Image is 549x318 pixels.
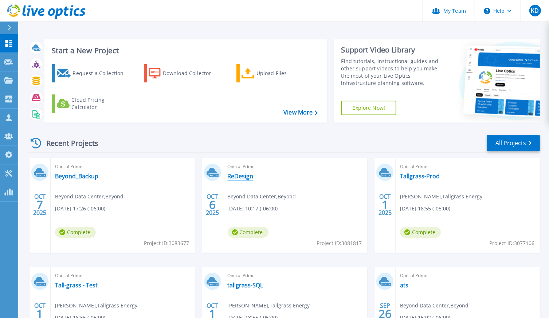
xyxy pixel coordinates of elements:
[341,58,445,87] div: Find tutorials, instructional guides and other support videos to help you make the most of your L...
[379,311,392,317] span: 26
[209,311,216,317] span: 1
[531,8,539,13] span: KD
[236,64,318,82] a: Upload Files
[317,239,362,247] span: Project ID: 3081817
[400,227,441,238] span: Complete
[71,96,130,111] div: Cloud Pricing Calculator
[228,227,268,238] span: Complete
[36,311,43,317] span: 1
[55,227,96,238] span: Complete
[36,202,43,208] span: 7
[400,302,468,310] span: Beyond Data Center , Beyond
[400,193,482,201] span: [PERSON_NAME] , Tallgrass Energy
[378,191,392,218] div: OCT 2025
[55,172,98,180] a: Beyond_Backup
[228,163,363,171] span: Optical Prime
[400,163,536,171] span: Optical Prime
[52,64,133,82] a: Request a Collection
[55,205,105,213] span: [DATE] 17:26 (-06:00)
[228,205,278,213] span: [DATE] 10:17 (-06:00)
[144,64,225,82] a: Download Collector
[55,272,191,280] span: Optical Prime
[55,193,123,201] span: Beyond Data Center , Beyond
[55,163,191,171] span: Optical Prime
[228,282,263,289] a: tallgrass-SQL
[28,134,108,152] div: Recent Projects
[400,205,450,213] span: [DATE] 18:55 (-05:00)
[205,191,219,218] div: OCT 2025
[55,282,98,289] a: Tall-grass - Test
[52,94,133,113] a: Cloud Pricing Calculator
[489,239,534,247] span: Project ID: 3077106
[33,191,47,218] div: OCT 2025
[400,272,536,280] span: Optical Prime
[52,47,317,55] h3: Start a New Project
[72,66,131,81] div: Request a Collection
[144,239,189,247] span: Project ID: 3083677
[163,66,221,81] div: Download Collector
[400,282,408,289] a: ats
[256,66,315,81] div: Upload Files
[228,272,363,280] span: Optical Prime
[209,202,216,208] span: 6
[283,109,317,116] a: View More
[487,135,540,151] a: All Projects
[228,172,254,180] a: ReDesign
[382,202,388,208] span: 1
[400,172,440,180] a: Tallgrass-Prod
[341,101,397,115] a: Explore Now!
[341,45,445,55] div: Support Video Library
[228,302,310,310] span: [PERSON_NAME] , Tallgrass Energy
[228,193,296,201] span: Beyond Data Center , Beyond
[55,302,137,310] span: [PERSON_NAME] , Tallgrass Energy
